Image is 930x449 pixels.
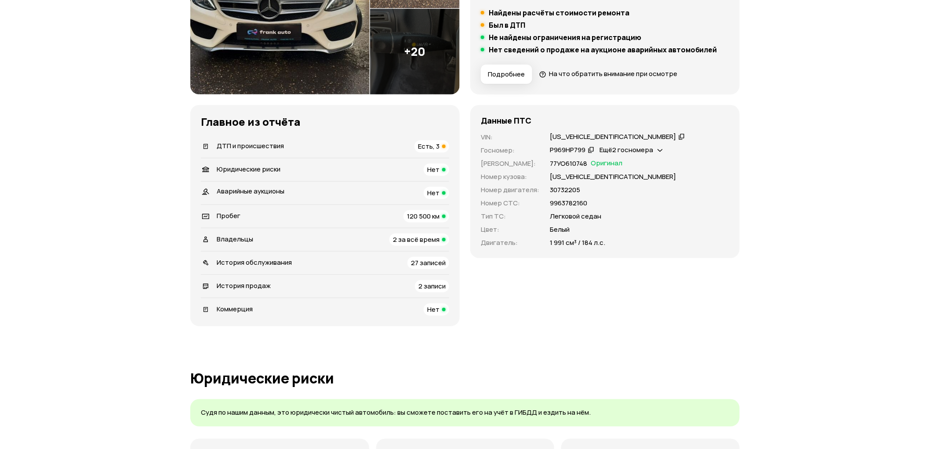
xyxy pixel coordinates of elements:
h5: Нет сведений о продаже на аукционе аварийных автомобилей [489,45,717,54]
p: Белый [550,225,570,234]
p: Номер СТС : [481,198,539,208]
div: [US_VEHICLE_IDENTIFICATION_NUMBER] [550,132,676,142]
p: Тип ТС : [481,212,539,221]
div: Р969НР799 [550,146,585,155]
p: Судя по нашим данным, это юридически чистый автомобиль: вы сможете поставить его на учёт в ГИБДД ... [201,408,729,417]
span: Пробег [217,211,240,220]
span: 120 500 км [407,212,440,221]
span: Коммерция [217,304,253,314]
p: [PERSON_NAME] : [481,159,539,168]
p: Номер двигателя : [481,185,539,195]
span: История обслуживания [217,258,292,267]
h1: Юридические риски [190,370,740,386]
p: [US_VEHICLE_IDENTIFICATION_NUMBER] [550,172,676,182]
h3: Главное из отчёта [201,116,449,128]
p: 77УО610748 [550,159,587,168]
span: 2 за всё время [393,235,440,244]
p: VIN : [481,132,539,142]
span: Подробнее [488,70,525,79]
h4: Данные ПТС [481,116,531,125]
span: 27 записей [411,258,446,267]
p: 1 991 см³ / 184 л.с. [550,238,605,248]
button: Подробнее [481,65,532,84]
span: Аварийные аукционы [217,186,284,196]
span: Владельцы [217,234,253,244]
span: Оригинал [591,159,622,168]
p: 30732205 [550,185,580,195]
span: Ещё 2 госномера [599,145,653,154]
span: На что обратить внимание при осмотре [549,69,677,78]
h5: Был в ДТП [489,21,525,29]
p: Легковой седан [550,212,601,221]
span: Юридические риски [217,164,280,174]
span: История продаж [217,281,271,290]
p: Двигатель : [481,238,539,248]
p: Госномер : [481,146,539,155]
h5: Не найдены ограничения на регистрацию [489,33,641,42]
span: Нет [427,165,440,174]
span: ДТП и происшествия [217,141,284,150]
p: Цвет : [481,225,539,234]
span: Есть, 3 [418,142,440,151]
p: Номер кузова : [481,172,539,182]
h5: Найдены расчёты стоимости ремонта [489,8,629,17]
span: Нет [427,305,440,314]
a: На что обратить внимание при осмотре [539,69,677,78]
p: 9963782160 [550,198,587,208]
span: Нет [427,188,440,197]
span: 2 записи [418,281,446,291]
